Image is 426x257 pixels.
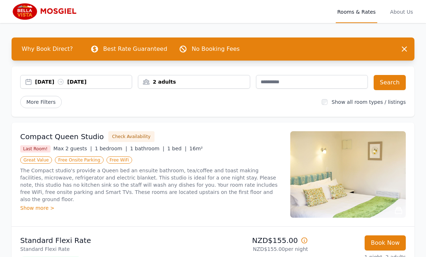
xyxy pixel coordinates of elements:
[20,156,52,164] span: Great Value
[35,78,132,85] div: [DATE] [DATE]
[107,156,132,164] span: Free WiFi
[20,167,282,203] p: The Compact studio's provide a Queen bed an ensuite bathroom, tea/coffee and toast making facilit...
[130,146,164,151] span: 1 bathroom |
[20,96,62,108] span: More Filters
[20,132,104,142] h3: Compact Queen Studio
[216,245,308,253] p: NZD$155.00 per night
[374,75,406,90] button: Search
[16,42,79,56] span: Why Book Direct?
[167,146,186,151] span: 1 bed |
[20,245,210,253] p: Standard Flexi Rate
[20,204,282,212] div: Show more >
[55,156,103,164] span: Free Onsite Parking
[108,131,155,142] button: Check Availability
[12,3,81,20] img: Bella Vista Mosgiel
[20,235,210,245] p: Standard Flexi Rate
[192,45,240,53] p: No Booking Fees
[365,235,406,251] button: Book Now
[216,235,308,245] p: NZD$155.00
[95,146,127,151] span: 1 bedroom |
[138,78,249,85] div: 2 adults
[20,145,51,152] span: Last Room!
[190,146,203,151] span: 16m²
[53,146,92,151] span: Max 2 guests |
[332,99,406,105] label: Show all room types / listings
[103,45,167,53] p: Best Rate Guaranteed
